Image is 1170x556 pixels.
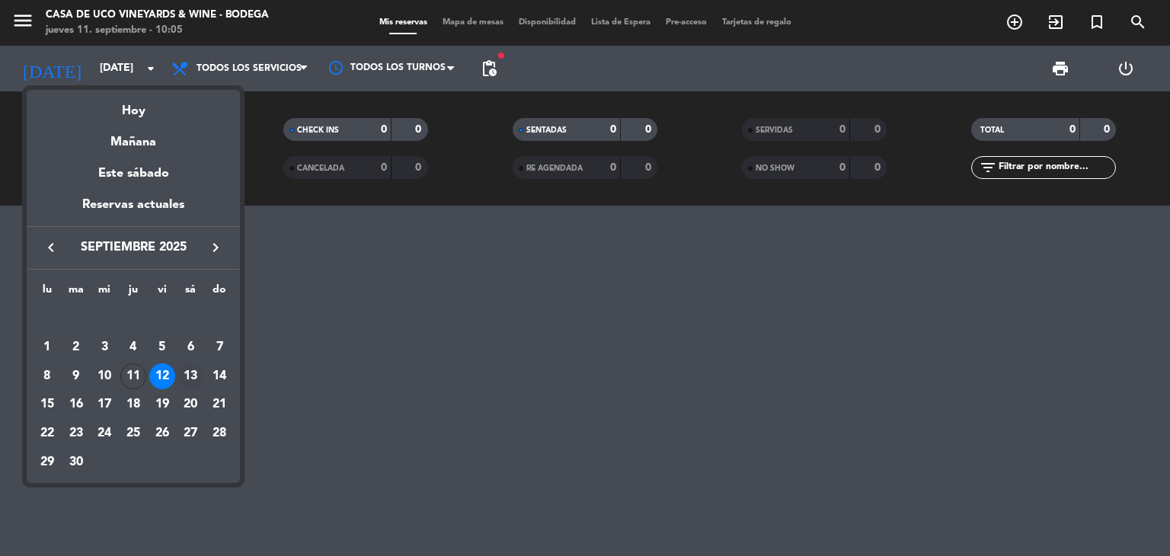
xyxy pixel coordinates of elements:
[205,390,234,419] td: 21 de septiembre de 2025
[90,362,119,391] td: 10 de septiembre de 2025
[34,449,60,475] div: 29
[65,238,202,257] span: septiembre 2025
[91,391,117,417] div: 17
[205,419,234,448] td: 28 de septiembre de 2025
[27,152,240,195] div: Este sábado
[119,362,148,391] td: 11 de septiembre de 2025
[177,281,206,305] th: sábado
[34,363,60,389] div: 8
[177,420,203,446] div: 27
[120,334,146,360] div: 4
[90,419,119,448] td: 24 de septiembre de 2025
[33,281,62,305] th: lunes
[206,238,225,257] i: keyboard_arrow_right
[33,448,62,477] td: 29 de septiembre de 2025
[148,419,177,448] td: 26 de septiembre de 2025
[206,363,232,389] div: 14
[177,334,203,360] div: 6
[91,363,117,389] div: 10
[177,362,206,391] td: 13 de septiembre de 2025
[42,238,60,257] i: keyboard_arrow_left
[63,420,89,446] div: 23
[205,362,234,391] td: 14 de septiembre de 2025
[119,390,148,419] td: 18 de septiembre de 2025
[206,391,232,417] div: 21
[27,90,240,121] div: Hoy
[27,121,240,152] div: Mañana
[148,333,177,362] td: 5 de septiembre de 2025
[91,334,117,360] div: 3
[34,334,60,360] div: 1
[33,419,62,448] td: 22 de septiembre de 2025
[119,333,148,362] td: 4 de septiembre de 2025
[63,363,89,389] div: 9
[177,390,206,419] td: 20 de septiembre de 2025
[149,363,175,389] div: 12
[63,334,89,360] div: 2
[149,391,175,417] div: 19
[63,391,89,417] div: 16
[62,362,91,391] td: 9 de septiembre de 2025
[148,390,177,419] td: 19 de septiembre de 2025
[148,281,177,305] th: viernes
[62,333,91,362] td: 2 de septiembre de 2025
[149,420,175,446] div: 26
[149,334,175,360] div: 5
[34,420,60,446] div: 22
[90,333,119,362] td: 3 de septiembre de 2025
[205,333,234,362] td: 7 de septiembre de 2025
[37,238,65,257] button: keyboard_arrow_left
[62,419,91,448] td: 23 de septiembre de 2025
[62,390,91,419] td: 16 de septiembre de 2025
[202,238,229,257] button: keyboard_arrow_right
[33,390,62,419] td: 15 de septiembre de 2025
[91,420,117,446] div: 24
[90,281,119,305] th: miércoles
[120,420,146,446] div: 25
[33,362,62,391] td: 8 de septiembre de 2025
[62,281,91,305] th: martes
[33,333,62,362] td: 1 de septiembre de 2025
[119,419,148,448] td: 25 de septiembre de 2025
[27,195,240,226] div: Reservas actuales
[206,334,232,360] div: 7
[177,363,203,389] div: 13
[177,419,206,448] td: 27 de septiembre de 2025
[120,391,146,417] div: 18
[177,391,203,417] div: 20
[205,281,234,305] th: domingo
[33,304,234,333] td: SEP.
[90,390,119,419] td: 17 de septiembre de 2025
[63,449,89,475] div: 30
[206,420,232,446] div: 28
[177,333,206,362] td: 6 de septiembre de 2025
[148,362,177,391] td: 12 de septiembre de 2025
[62,448,91,477] td: 30 de septiembre de 2025
[120,363,146,389] div: 11
[119,281,148,305] th: jueves
[34,391,60,417] div: 15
